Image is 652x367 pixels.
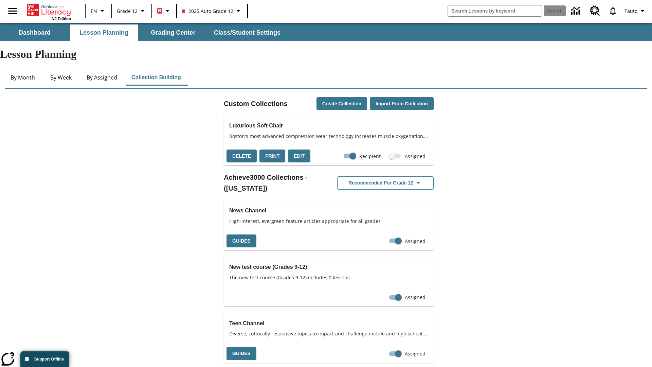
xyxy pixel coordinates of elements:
span: Assigned [405,153,425,160]
button: Create Collection [316,97,367,110]
button: Recommended for Grade 12 [337,176,434,190]
div: Home [27,2,71,21]
button: By Month [5,69,40,86]
button: Language: EN, Select a language [88,5,109,17]
button: Support Offline [20,351,69,367]
button: By Week [44,69,78,86]
span: Tauto [624,7,637,15]
span: 2025 Auto Grade 12 [182,7,233,15]
h3: News Channel [229,206,428,215]
button: Edit [288,150,310,163]
span: NJ Edition [52,17,71,21]
span: Diverse, culturally responsive topics to impact and challenge middle and high school students [229,330,428,337]
button: Import from Collection [370,97,434,110]
span: Assigned [405,294,425,301]
button: Boost Class color is red. Change class color [154,5,174,17]
h3: New test course (Grades 9-12) [229,262,428,272]
button: Guides [227,234,256,248]
span: Support Offline [34,357,64,362]
h3: Luxurious Soft Chair [229,121,428,130]
span: The new test course (Grades 9-12) includes 0 lessons. [229,274,428,281]
button: Guides [227,347,256,360]
span: Assigned [405,238,425,245]
a: Data Center [567,2,586,20]
h2: Achieve3000 Collections - ([US_STATE]) [224,172,329,194]
span: Boston's most advanced compression wear technology increases muscle oxygenation, stabilizes activ... [229,133,428,140]
button: Grade: Grade 12, Select a grade [114,5,149,17]
span: High-interest, evergreen feature articles appropriate for all grades [229,217,428,225]
a: Resource Center, Will open in new tab [586,2,604,20]
span: Recipient [359,153,381,160]
button: By Assigned [81,69,123,86]
button: Lesson Planning [70,24,138,41]
span: Assigned [405,350,425,357]
h2: Custom Collections [224,98,288,109]
a: Home [27,3,71,17]
span: Grade 12 [117,7,138,15]
a: Notifications [604,2,622,20]
button: Class: 2025 Auto Grade 12, Select your class [179,5,245,17]
button: Profile/Settings [622,5,649,17]
h3: Teen Channel [229,319,428,328]
span: B [158,6,161,15]
button: Open side menu [3,1,23,21]
span: EN [91,7,97,15]
button: Class/Student Settings [209,24,286,41]
button: Dashboard [1,24,69,41]
button: Delete [227,150,257,163]
button: Grading Center [139,24,207,41]
button: Collection Building [126,69,186,86]
input: search field [448,5,542,16]
button: Print, will open in a new window [259,150,285,163]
